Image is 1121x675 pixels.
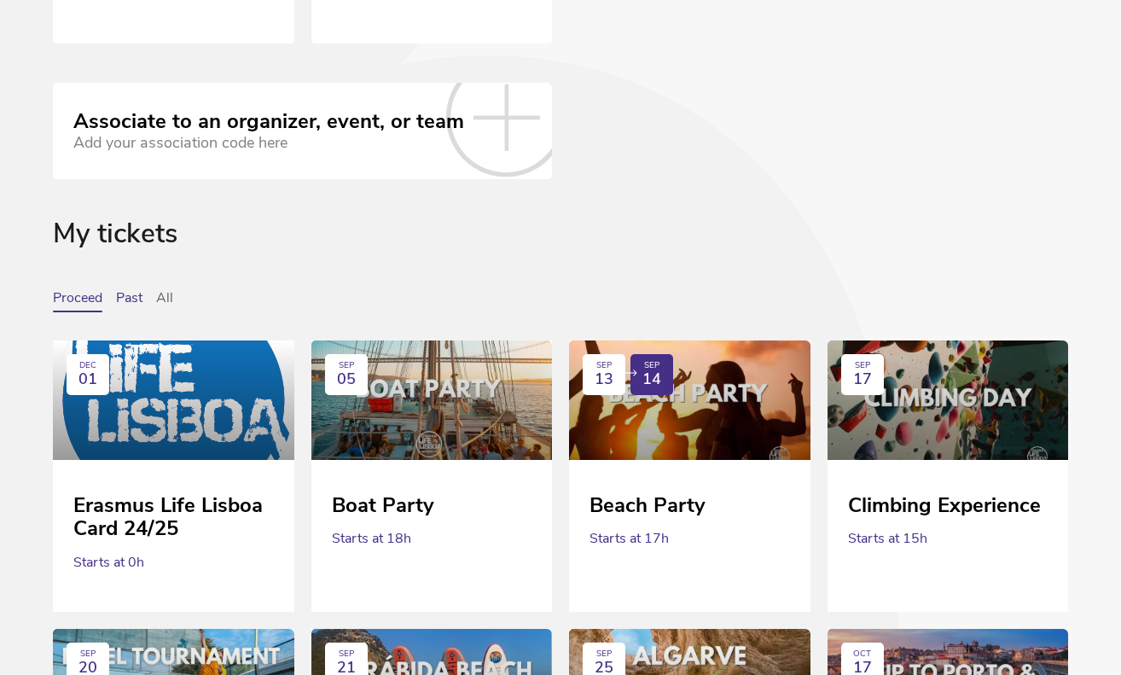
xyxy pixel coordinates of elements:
[595,370,613,388] span: 13
[53,340,294,591] a: DEC 01 Erasmus Life Lisboa Card 24/25 Starts at 0h
[332,517,532,560] div: Starts at 18h
[855,361,870,371] div: SEP
[596,361,612,371] div: SEP
[116,290,142,312] button: Past
[311,340,553,591] a: SEP 05 Boat Party Starts at 18h
[73,110,464,134] div: Associate to an organizer, event, or team
[79,361,96,371] div: DEC
[339,361,354,371] div: SEP
[332,480,532,518] div: Boat Party
[569,340,810,591] a: SEP 13 SEP 14 Beach Party Starts at 17h
[644,361,659,371] div: SEP
[156,290,173,312] button: All
[73,541,274,584] div: Starts at 0h
[73,480,274,541] div: Erasmus Life Lisboa Card 24/25
[828,340,1069,591] a: SEP 17 Climbing Experience Starts at 15h
[78,370,97,388] span: 01
[596,649,612,660] div: SEP
[642,370,661,388] span: 14
[53,83,552,178] a: Associate to an organizer, event, or team Add your association code here
[339,649,354,660] div: SEP
[848,517,1048,560] div: Starts at 15h
[53,290,102,312] button: Proceed
[80,649,96,660] div: SEP
[590,480,790,518] div: Beach Party
[53,218,1068,291] div: My tickets
[590,517,790,560] div: Starts at 17h
[337,370,356,388] span: 05
[853,649,871,660] div: OCT
[73,134,464,152] div: Add your association code here
[853,370,872,388] span: 17
[848,480,1048,518] div: Climbing Experience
